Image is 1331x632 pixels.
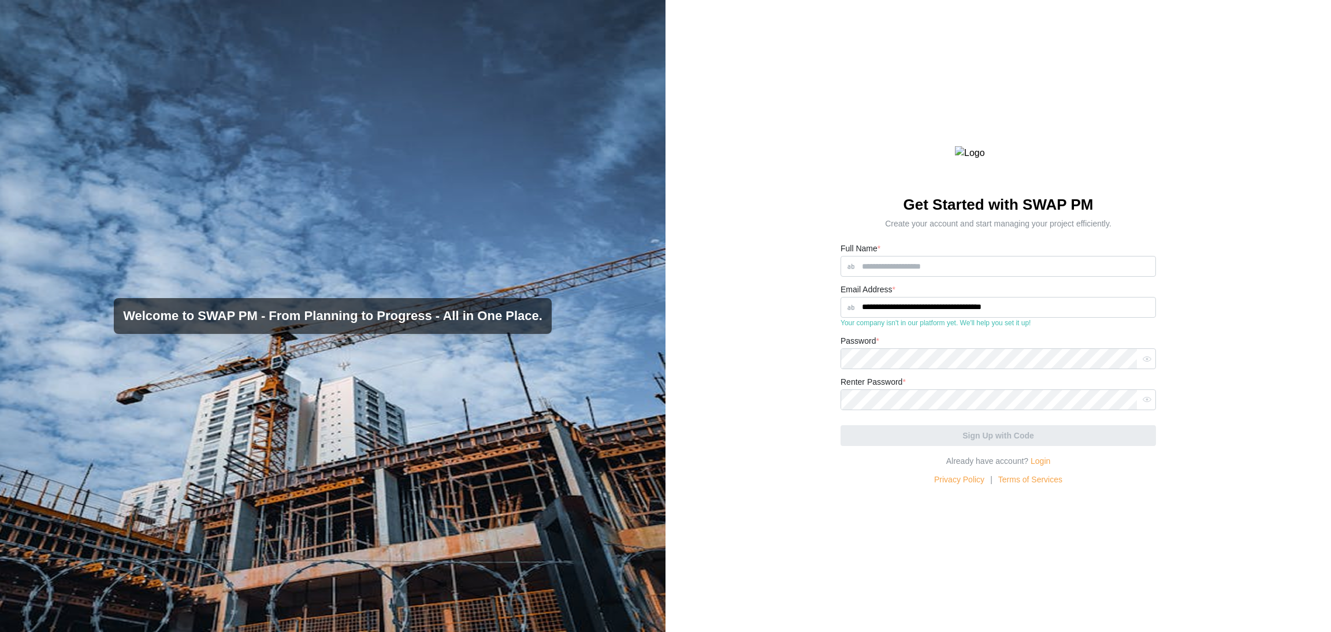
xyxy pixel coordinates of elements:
a: Privacy Policy [934,474,984,486]
div: Your company isn't in our platform yet. We'll help you set it up! [841,318,1156,329]
h2: Get Started with SWAP PM [885,195,1111,230]
div: Already have account? [946,455,1051,468]
a: Terms of Services [998,474,1062,486]
a: Login [1031,456,1050,466]
label: Email Address [841,284,895,296]
h3: Welcome to SWAP PM - From Planning to Progress - All in One Place. [123,307,542,325]
div: | [990,474,992,486]
label: Renter Password [841,376,906,389]
img: Logo [955,146,1042,161]
div: Create your account and start managing your project efficiently. [885,218,1111,231]
label: Full Name [841,243,880,255]
label: Password [841,335,879,348]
